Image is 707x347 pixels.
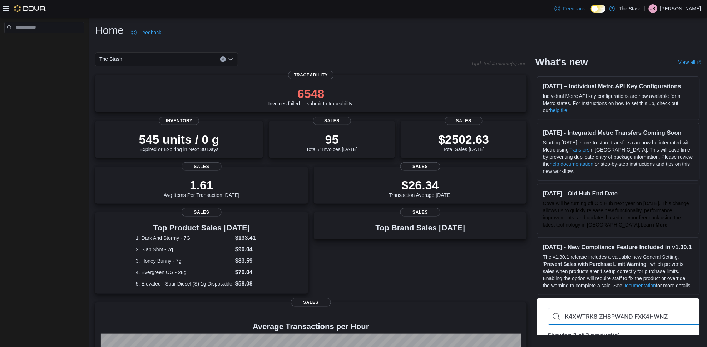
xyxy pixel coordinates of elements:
p: 95 [306,132,358,147]
dd: $58.08 [235,279,267,288]
div: Transaction Average [DATE] [389,178,452,198]
h3: Top Brand Sales [DATE] [376,224,465,232]
span: Sales [182,208,222,217]
p: Starting [DATE], store-to-store transfers can now be integrated with Metrc using in [GEOGRAPHIC_D... [543,139,694,175]
h3: [DATE] – Individual Metrc API Key Configurations [543,83,694,90]
p: The v1.30.1 release includes a valuable new General Setting, ' ', which prevents sales when produ... [543,253,694,289]
p: Updated 4 minute(s) ago [472,61,527,66]
button: Clear input [220,56,226,62]
p: 1.61 [164,178,239,192]
dt: 5. Elevated - Sour Diesel (S) 1g Disposable [136,280,232,287]
a: help documentation [550,161,593,167]
span: Feedback [563,5,585,12]
div: Avg Items Per Transaction [DATE] [164,178,239,198]
p: Individual Metrc API key configurations are now available for all Metrc states. For instructions ... [543,93,694,114]
h1: Home [95,23,124,38]
h3: [DATE] - Integrated Metrc Transfers Coming Soon [543,129,694,136]
svg: External link [697,60,701,65]
span: Sales [445,117,483,125]
p: $2502.63 [439,132,489,147]
h4: Average Transactions per Hour [101,322,521,331]
a: View allExternal link [678,59,701,65]
dd: $83.59 [235,257,267,265]
h3: [DATE] - Old Hub End Date [543,190,694,197]
span: Traceability [288,71,333,79]
dt: 1. Dark And Stormy - 7G [136,234,232,242]
div: Total Sales [DATE] [439,132,489,152]
h3: [DATE] - New Compliance Feature Included in v1.30.1 [543,243,694,251]
div: Jeremy Briscoe [649,4,657,13]
dt: 2. Slap Shot - 7g [136,246,232,253]
p: | [644,4,646,13]
div: Expired or Expiring in Next 30 Days [139,132,219,152]
a: help file [550,108,567,113]
p: 6548 [268,86,354,101]
span: Cova will be turning off Old Hub next year on [DATE]. This change allows us to quickly release ne... [543,200,689,228]
p: The Stash [619,4,642,13]
dd: $133.41 [235,234,267,242]
span: JB [651,4,656,13]
strong: Prevent Sales with Purchase Limit Warning [544,261,647,267]
input: Dark Mode [591,5,606,13]
p: $26.34 [389,178,452,192]
span: Sales [313,117,351,125]
dt: 3. Honey Bunny - 7g [136,257,232,264]
p: 545 units / 0 g [139,132,219,147]
div: Invoices failed to submit to traceability. [268,86,354,106]
a: Feedback [552,1,588,16]
span: Inventory [159,117,199,125]
a: Documentation [623,283,656,288]
span: Feedback [139,29,161,36]
dt: 4. Evergreen OG - 28g [136,269,232,276]
a: Feedback [128,25,164,40]
a: Learn More [641,222,667,228]
span: The Stash [99,55,122,63]
img: Cova [14,5,46,12]
a: Transfers [569,147,590,153]
span: Sales [182,162,222,171]
nav: Complex example [4,35,84,52]
h3: Top Product Sales [DATE] [136,224,267,232]
p: [PERSON_NAME] [660,4,701,13]
span: Sales [291,298,331,307]
dd: $90.04 [235,245,267,254]
dd: $70.04 [235,268,267,277]
h2: What's new [535,56,588,68]
span: Sales [400,208,440,217]
span: Sales [400,162,440,171]
div: Total # Invoices [DATE] [306,132,358,152]
button: Open list of options [228,56,234,62]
